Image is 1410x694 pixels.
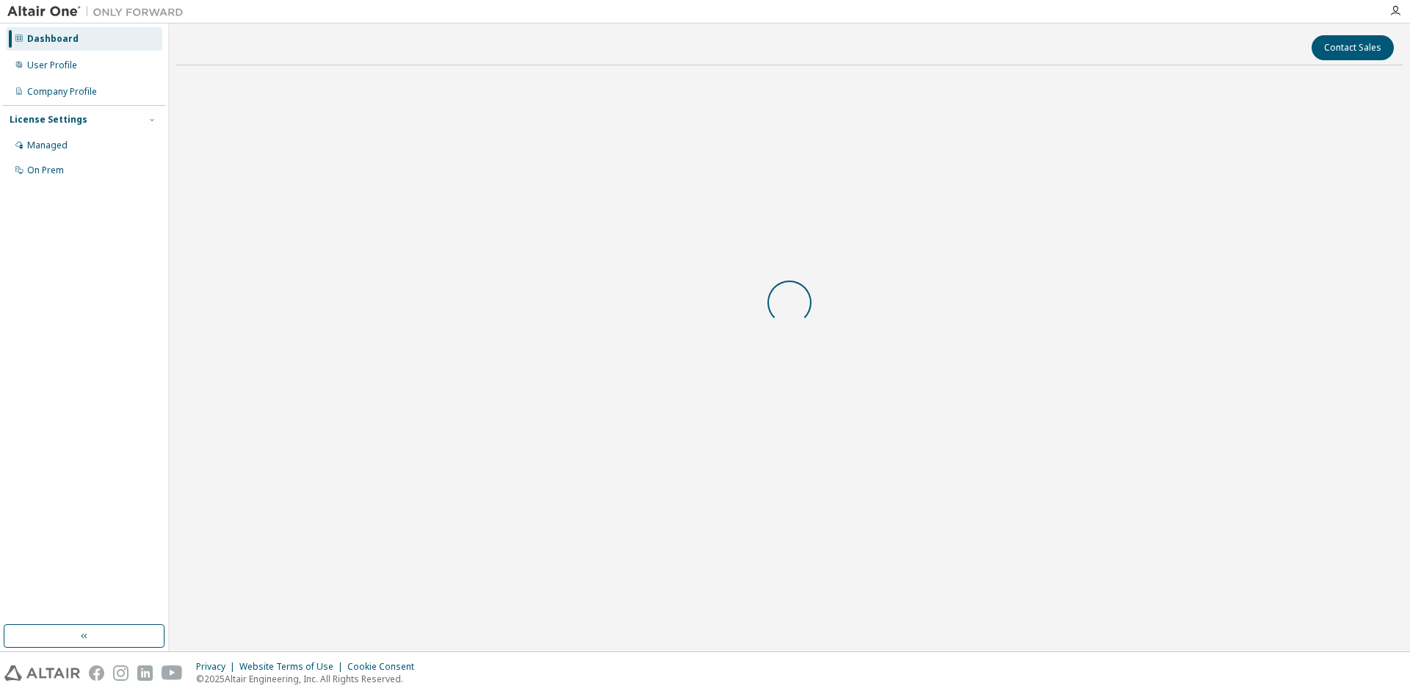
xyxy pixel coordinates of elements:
div: License Settings [10,114,87,126]
div: Privacy [196,661,239,673]
div: Company Profile [27,86,97,98]
div: Cookie Consent [347,661,423,673]
div: On Prem [27,165,64,176]
img: altair_logo.svg [4,665,80,681]
button: Contact Sales [1312,35,1394,60]
div: Website Terms of Use [239,661,347,673]
div: Managed [27,140,68,151]
div: User Profile [27,59,77,71]
div: Dashboard [27,33,79,45]
img: Altair One [7,4,191,19]
img: youtube.svg [162,665,183,681]
p: © 2025 Altair Engineering, Inc. All Rights Reserved. [196,673,423,685]
img: instagram.svg [113,665,129,681]
img: linkedin.svg [137,665,153,681]
img: facebook.svg [89,665,104,681]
